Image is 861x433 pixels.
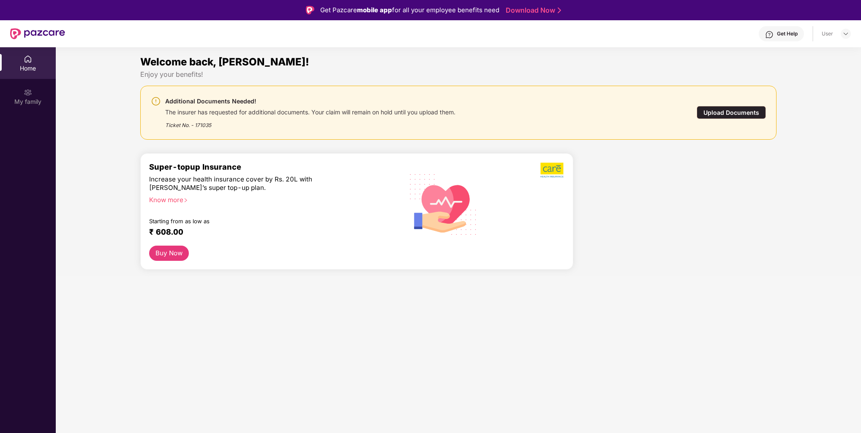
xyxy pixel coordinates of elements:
div: Ticket No. - 171035 [165,116,455,129]
span: Welcome back, [PERSON_NAME]! [140,56,309,68]
div: Starting from as low as [149,218,355,224]
span: right [183,198,188,203]
div: Increase your health insurance cover by Rs. 20L with [PERSON_NAME]’s super top-up plan. [149,175,355,192]
div: Upload Documents [697,106,766,119]
div: Super-topup Insurance [149,162,391,171]
div: Enjoy your benefits! [140,70,777,79]
img: Logo [306,6,314,14]
img: svg+xml;base64,PHN2ZyB3aWR0aD0iMjAiIGhlaWdodD0iMjAiIHZpZXdCb3g9IjAgMCAyMCAyMCIgZmlsbD0ibm9uZSIgeG... [24,88,32,97]
img: Stroke [558,6,561,15]
img: svg+xml;base64,PHN2ZyB4bWxucz0iaHR0cDovL3d3dy53My5vcmcvMjAwMC9zdmciIHhtbG5zOnhsaW5rPSJodHRwOi8vd3... [403,163,484,245]
img: svg+xml;base64,PHN2ZyBpZD0iSGVscC0zMngzMiIgeG1sbnM9Imh0dHA6Ly93d3cudzMub3JnLzIwMDAvc3ZnIiB3aWR0aD... [765,30,774,39]
img: svg+xml;base64,PHN2ZyBpZD0iV2FybmluZ18tXzI0eDI0IiBkYXRhLW5hbWU9Ildhcm5pbmcgLSAyNHgyNCIgeG1sbnM9Im... [151,96,161,106]
div: The insurer has requested for additional documents. Your claim will remain on hold until you uplo... [165,106,455,116]
div: Additional Documents Needed! [165,96,455,106]
img: New Pazcare Logo [10,28,65,39]
img: svg+xml;base64,PHN2ZyBpZD0iSG9tZSIgeG1sbnM9Imh0dHA6Ly93d3cudzMub3JnLzIwMDAvc3ZnIiB3aWR0aD0iMjAiIG... [24,55,32,63]
div: Get Pazcare for all your employee benefits need [320,5,499,15]
strong: mobile app [357,6,392,14]
div: ₹ 608.00 [149,227,383,237]
div: Know more [149,196,386,202]
div: Get Help [777,30,798,37]
button: Buy Now [149,246,189,261]
img: svg+xml;base64,PHN2ZyBpZD0iRHJvcGRvd24tMzJ4MzIiIHhtbG5zPSJodHRwOi8vd3d3LnczLm9yZy8yMDAwL3N2ZyIgd2... [842,30,849,37]
a: Download Now [506,6,559,15]
img: b5dec4f62d2307b9de63beb79f102df3.png [540,162,564,178]
div: User [822,30,833,37]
